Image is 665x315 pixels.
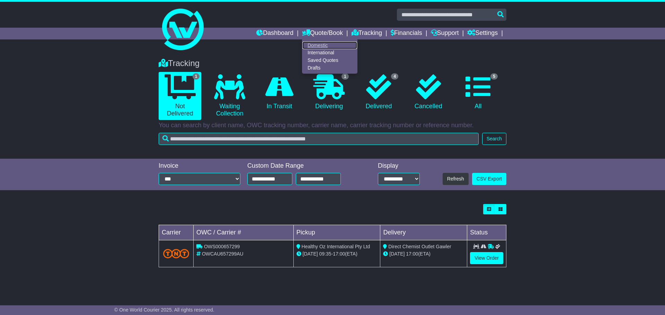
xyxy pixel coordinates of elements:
[391,73,398,80] span: 4
[159,225,194,240] td: Carrier
[389,251,405,257] span: [DATE]
[378,162,420,170] div: Display
[431,28,459,39] a: Support
[159,72,201,120] a: 1 Not Delivered
[302,49,357,57] a: International
[308,72,350,113] a: 1 Delivering
[302,28,343,39] a: Quote/Book
[202,251,243,257] span: OWCAU657299AU
[159,122,506,129] p: You can search by client name, OWC tracking number, carrier name, carrier tracking number or refe...
[303,251,318,257] span: [DATE]
[302,57,357,64] a: Saved Quotes
[302,41,357,49] a: Domestic
[302,244,370,249] span: Healthy Oz International Pty Ltd
[204,244,240,249] span: OWS000657299
[407,72,450,113] a: Cancelled
[443,173,469,185] button: Refresh
[155,58,510,68] div: Tracking
[247,162,358,170] div: Custom Date Range
[388,244,451,249] span: Direct Chemist Outlet Gawler
[258,72,301,113] a: In Transit
[302,39,357,74] div: Quote/Book
[490,73,498,80] span: 5
[406,251,418,257] span: 17:00
[319,251,331,257] span: 09:35
[293,225,380,240] td: Pickup
[482,133,506,145] button: Search
[208,72,251,120] a: Waiting Collection
[391,28,422,39] a: Financials
[472,173,506,185] a: CSV Export
[342,73,349,80] span: 1
[256,28,293,39] a: Dashboard
[193,73,200,80] span: 1
[457,72,499,113] a: 5 All
[380,225,467,240] td: Delivery
[302,64,357,72] a: Drafts
[194,225,294,240] td: OWC / Carrier #
[467,28,498,39] a: Settings
[352,28,382,39] a: Tracking
[114,307,214,313] span: © One World Courier 2025. All rights reserved.
[163,249,189,258] img: TNT_Domestic.png
[159,162,240,170] div: Invoice
[333,251,345,257] span: 17:00
[357,72,400,113] a: 4 Delivered
[296,250,378,258] div: - (ETA)
[383,250,464,258] div: (ETA)
[470,252,503,264] a: View Order
[467,225,506,240] td: Status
